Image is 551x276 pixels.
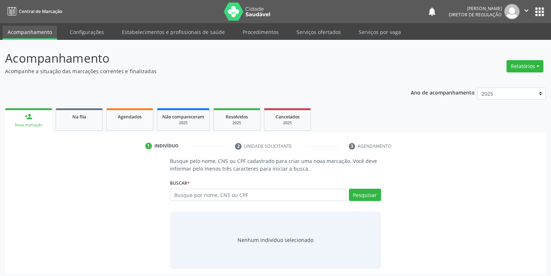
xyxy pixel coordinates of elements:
p: Acompanhamento [5,49,384,67]
p: Acompanhe a situação das marcações correntes e finalizadas [5,67,384,75]
div: 1 [145,143,152,149]
div: 2025 [269,120,306,126]
p: Ano de acompanhamento [411,88,475,97]
i:  [522,7,530,14]
div: Nova marcação [10,122,47,128]
p: Busque pelo nome, CNS ou CPF cadastrado para criar uma nova marcação. Você deve informar pelo men... [170,157,381,172]
a: Procedimentos [238,26,284,38]
span: Diretor de regulação [449,12,502,18]
span: Central de Marcação [19,8,62,14]
a: Estabelecimentos e profissionais de saúde [117,26,230,38]
label: Buscar [170,177,190,189]
a: Serviços por vaga [354,26,406,38]
button: apps [533,5,546,18]
span: Na fila [72,114,86,120]
span: Cancelados [275,114,300,120]
img: img [504,4,520,19]
a: Central de Marcação [5,5,62,17]
button: Relatórios [507,60,543,72]
input: Busque por nome, CNS ou CPF [170,189,346,201]
div: Nenhum indivíduo selecionado [238,236,313,244]
div: person_add [25,113,33,121]
span: Agendados [118,114,142,120]
a: Configurações [65,26,109,38]
div: [PERSON_NAME] [449,5,502,12]
a: Acompanhamento [3,26,57,40]
button: notifications [427,7,437,17]
span: Não compareceram [162,114,204,120]
div: 2025 [219,120,255,126]
div: 2025 [162,120,204,126]
div: Indivíduo [154,143,179,149]
button:  [520,4,533,19]
a: Serviços ofertados [291,26,346,38]
button: Pesquisar [349,189,381,201]
span: Resolvidos [226,114,248,120]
